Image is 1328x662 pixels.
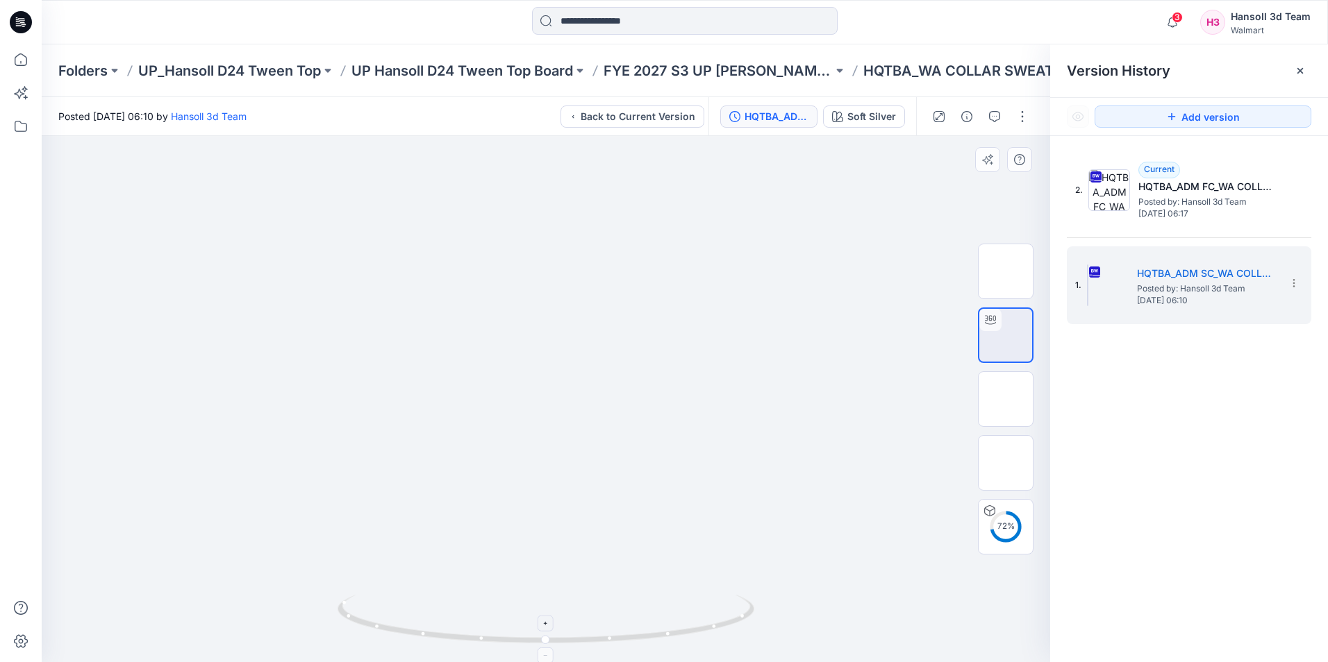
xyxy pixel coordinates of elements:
a: UP Hansoll D24 Tween Top Board [351,61,573,80]
span: 3 [1172,12,1183,23]
button: Close [1295,65,1306,76]
a: Hansoll 3d Team [171,110,247,122]
span: 2. [1075,184,1083,196]
div: 72 % [989,520,1022,532]
span: Posted by: Hansoll 3d Team [1137,282,1276,296]
button: Show Hidden Versions [1067,105,1089,128]
div: H3 [1200,10,1225,35]
button: Details [956,105,978,128]
button: Back to Current Version [561,105,704,128]
h5: HQTBA_ADM SC_WA COLLAR SWEATSHIRT [1137,265,1276,282]
span: Posted by: Hansoll 3d Team [1138,195,1277,209]
div: Soft Silver [847,109,896,124]
button: Soft Silver [823,105,905,128]
span: Current [1144,164,1175,174]
img: HQTBA_ADM FC_WA COLLAR SWEATSHIRT [1088,169,1130,211]
button: HQTBA_ADM SC_WA COLLAR SWEATSHIRT [720,105,817,128]
span: [DATE] 06:10 [1137,296,1276,305]
div: HQTBA_ADM SC_WA COLLAR SWEATSHIRT [745,109,808,124]
a: UP_Hansoll D24 Tween Top [138,61,321,80]
button: Add version [1095,105,1311,128]
span: Posted [DATE] 06:10 by [58,109,247,124]
span: 1. [1075,279,1081,291]
a: FYE 2027 S3 UP [PERSON_NAME] TOP [604,61,833,80]
h5: HQTBA_ADM FC_WA COLLAR SWEATSHIRT [1138,178,1277,195]
a: Folders [58,61,108,80]
p: HQTBA_WA COLLAR SWEATSHIRT [863,61,1093,80]
div: Hansoll 3d Team [1231,8,1311,25]
img: HQTBA_ADM SC_WA COLLAR SWEATSHIRT [1087,264,1088,306]
span: [DATE] 06:17 [1138,209,1277,219]
span: Version History [1067,62,1170,79]
div: Walmart [1231,25,1311,35]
